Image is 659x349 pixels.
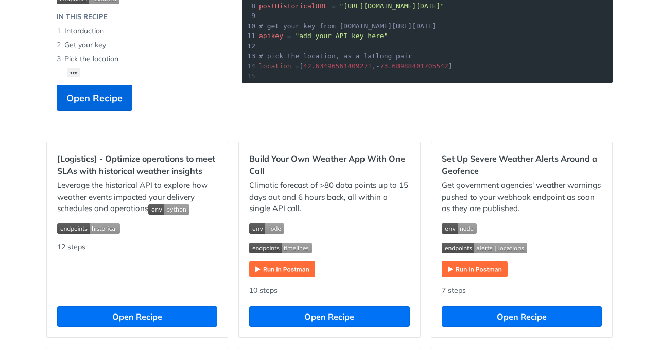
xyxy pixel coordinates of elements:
div: 12 steps [57,241,217,296]
button: Open Recipe [57,85,132,111]
img: env [249,223,284,234]
p: Get government agencies' weather warnings pushed to your webhook endpoint as soon as they are pub... [442,180,602,215]
img: endpoint [249,243,312,253]
li: Intorduction [57,24,221,38]
h2: Set Up Severe Weather Alerts Around a Geofence [442,152,602,177]
div: 7 steps [442,285,602,296]
button: Open Recipe [442,306,602,327]
span: Expand image [148,203,189,213]
button: Open Recipe [57,306,217,327]
img: endpoint [57,223,120,234]
span: Expand image [442,241,602,253]
img: endpoint [442,243,527,253]
p: Climatic forecast of >80 data points up to 15 days out and 6 hours back, all within a single API ... [249,180,409,215]
span: Expand image [57,222,217,234]
h2: Build Your Own Weather App With One Call [249,152,409,177]
span: Expand image [249,241,409,253]
img: Run in Postman [249,261,315,277]
span: Expand image [249,222,409,234]
li: Pick the location [57,52,221,66]
li: Get your key [57,38,221,52]
a: Expand image [442,264,508,273]
span: Open Recipe [66,91,123,105]
img: env [148,204,189,215]
h2: [Logistics] - Optimize operations to meet SLAs with historical weather insights [57,152,217,177]
img: Run in Postman [442,261,508,277]
div: In this Recipe [57,12,108,22]
span: Expand image [442,222,602,234]
a: Expand image [249,264,315,273]
img: env [442,223,477,234]
button: Open Recipe [249,306,409,327]
div: 10 steps [249,285,409,296]
button: ••• [67,68,80,77]
p: Leverage the historical API to explore how weather events impacted your delivery schedules and op... [57,180,217,215]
